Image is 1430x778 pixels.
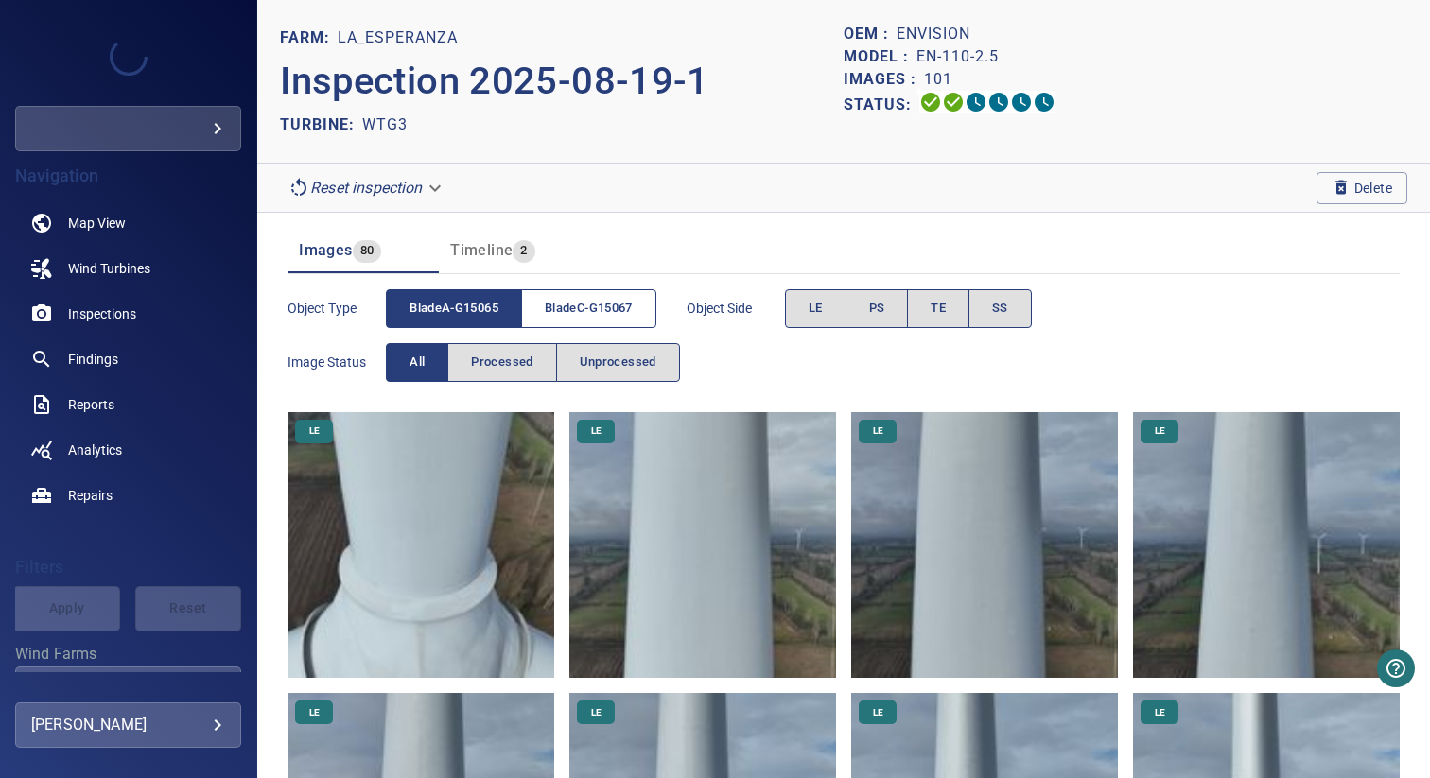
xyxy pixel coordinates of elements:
span: LE [580,424,613,438]
span: Wind Turbines [68,259,150,278]
span: Unprocessed [580,352,656,373]
svg: ML Processing 0% [987,91,1010,113]
a: reports noActive [15,382,241,427]
p: La_Esperanza [338,26,458,49]
p: Images : [844,68,924,91]
button: Processed [447,343,556,382]
p: Model : [844,45,916,68]
p: TURBINE: [280,113,362,136]
a: repairs noActive [15,473,241,518]
p: WTG3 [362,113,408,136]
div: Reset inspection [280,171,452,204]
span: LE [298,706,331,719]
span: LE [809,298,823,320]
span: Delete [1332,178,1392,199]
em: Reset inspection [310,179,422,197]
div: [PERSON_NAME] [31,710,225,740]
button: SS [968,289,1032,328]
span: TE [931,298,946,320]
p: Status: [844,91,919,118]
span: bladeC-G15067 [545,298,633,320]
label: Wind Farms [15,647,241,662]
span: PS [869,298,885,320]
span: Findings [68,350,118,369]
span: LE [580,706,613,719]
a: analytics noActive [15,427,241,473]
button: TE [907,289,969,328]
span: Image Status [288,353,386,372]
span: Analytics [68,441,122,459]
a: findings noActive [15,337,241,382]
a: windturbines noActive [15,246,241,291]
a: inspections noActive [15,291,241,337]
span: Images [299,241,352,259]
button: Unprocessed [556,343,680,382]
button: PS [846,289,909,328]
span: Timeline [450,241,513,259]
a: map noActive [15,200,241,246]
span: All [410,352,425,373]
span: Reports [68,395,114,414]
p: Inspection 2025-08-19-1 [280,53,844,110]
span: Inspections [68,304,136,323]
span: Map View [68,214,126,233]
span: LE [1143,424,1177,438]
span: 80 [353,240,382,262]
p: Envision [897,23,970,45]
span: LE [298,424,331,438]
span: 2 [513,240,534,262]
svg: Classification 0% [1033,91,1055,113]
button: Delete [1317,172,1407,204]
button: LE [785,289,846,328]
p: 101 [924,68,952,91]
button: All [386,343,448,382]
svg: Uploading 100% [919,91,942,113]
span: LE [862,706,895,719]
svg: Matching 0% [1010,91,1033,113]
div: ghivspetroquim [15,106,241,151]
div: objectType [386,289,656,328]
span: Processed [471,352,532,373]
span: LE [1143,706,1177,719]
h4: Navigation [15,166,241,185]
div: objectSide [785,289,1032,328]
span: SS [992,298,1008,320]
span: Object Side [687,299,785,318]
span: Repairs [68,486,113,505]
span: LE [862,424,895,438]
span: Object type [288,299,386,318]
div: Wind Farms [15,666,241,712]
button: bladeC-G15067 [521,289,656,328]
p: FARM: [280,26,338,49]
h4: Filters [15,558,241,577]
svg: Selecting 0% [965,91,987,113]
p: EN-110-2.5 [916,45,999,68]
span: bladeA-G15065 [410,298,498,320]
p: OEM : [844,23,897,45]
div: imageStatus [386,343,680,382]
svg: Data Formatted 100% [942,91,965,113]
button: bladeA-G15065 [386,289,522,328]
